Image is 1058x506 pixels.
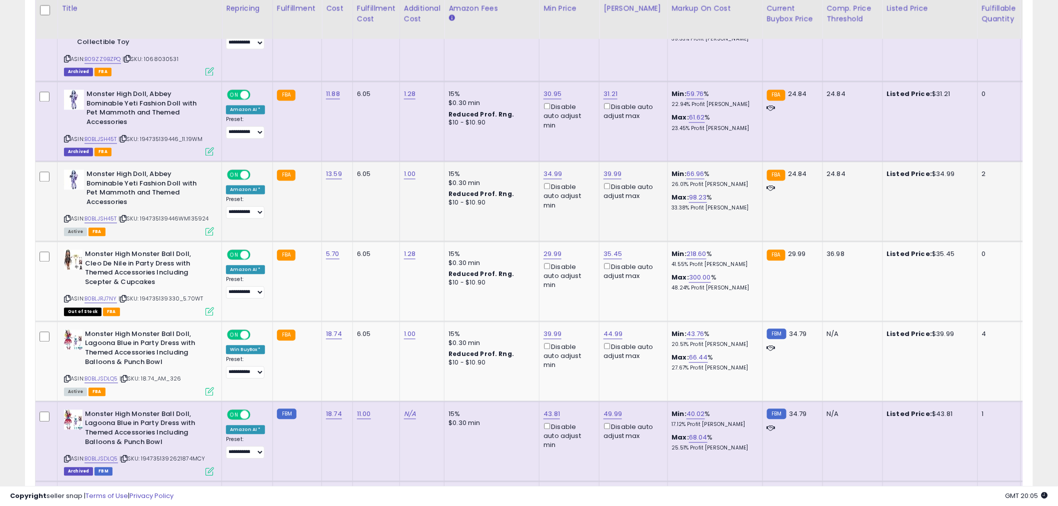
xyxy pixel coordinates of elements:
[827,170,875,179] div: 24.84
[448,190,514,198] b: Reduced Prof. Rng.
[404,3,440,24] div: Additional Cost
[603,101,659,121] div: Disable auto adjust max
[226,425,265,434] div: Amazon AI *
[543,249,561,259] a: 29.99
[887,330,970,339] div: $39.99
[277,90,295,101] small: FBA
[249,171,265,179] span: OFF
[88,388,105,396] span: FBA
[64,467,93,476] span: Listings that have been deleted from Seller Central
[767,3,818,24] div: Current Buybox Price
[64,410,214,475] div: ASIN:
[887,170,970,179] div: $34.99
[228,91,240,99] span: ON
[64,250,82,270] img: 51lfOJrWXNL._SL40_.jpg
[64,330,82,350] img: 51wmhdyotgL._SL40_.jpg
[357,330,392,339] div: 6.05
[887,89,932,99] b: Listed Price:
[827,3,878,24] div: Comp. Price Threshold
[543,261,591,290] div: Disable auto adjust min
[982,410,1013,419] div: 1
[689,193,707,203] a: 98.23
[672,445,755,452] p: 25.51% Profit [PERSON_NAME]
[672,113,755,132] div: %
[672,250,755,268] div: %
[672,3,758,14] div: Markup on Cost
[603,261,659,281] div: Disable auto adjust max
[94,68,111,76] span: FBA
[603,3,663,14] div: [PERSON_NAME]
[672,273,755,292] div: %
[672,89,687,99] b: Min:
[827,90,875,99] div: 24.84
[326,249,339,259] a: 5.70
[982,170,1013,179] div: 2
[887,169,932,179] b: Listed Price:
[672,329,687,339] b: Min:
[226,436,265,459] div: Preset:
[543,169,562,179] a: 34.99
[672,330,755,348] div: %
[672,113,689,122] b: Max:
[226,356,265,379] div: Preset:
[122,55,178,63] span: | SKU: 1068030531
[788,169,807,179] span: 24.84
[448,410,531,419] div: 15%
[64,410,82,430] img: 51wmhdyotgL._SL40_.jpg
[448,90,531,99] div: 15%
[672,341,755,348] p: 20.51% Profit [PERSON_NAME]
[357,90,392,99] div: 6.05
[448,279,531,287] div: $10 - $10.90
[228,331,240,339] span: ON
[689,273,711,283] a: 300.00
[448,199,531,207] div: $10 - $10.90
[84,215,117,223] a: B0BLJSH45T
[228,410,240,419] span: ON
[543,421,591,450] div: Disable auto adjust min
[603,89,617,99] a: 31.21
[84,295,117,303] a: B0BLJRJ7NY
[603,421,659,441] div: Disable auto adjust max
[448,99,531,108] div: $0.30 min
[64,250,214,315] div: ASIN:
[672,101,755,108] p: 22.94% Profit [PERSON_NAME]
[672,181,755,188] p: 26.01% Profit [PERSON_NAME]
[689,433,707,443] a: 68.04
[277,170,295,181] small: FBA
[672,125,755,132] p: 23.45% Profit [PERSON_NAME]
[672,353,755,372] div: %
[672,193,755,212] div: %
[326,89,340,99] a: 11.88
[827,410,875,419] div: N/A
[767,170,785,181] small: FBA
[404,249,416,259] a: 1.28
[64,90,84,110] img: 41nfdQRMvUL._SL40_.jpg
[982,330,1013,339] div: 4
[448,350,514,358] b: Reduced Prof. Rng.
[603,249,622,259] a: 35.45
[64,68,93,76] span: Listings that have been deleted from Seller Central
[672,273,689,282] b: Max:
[603,329,622,339] a: 44.99
[277,330,295,341] small: FBA
[61,3,217,14] div: Title
[672,193,689,202] b: Max:
[404,329,416,339] a: 1.00
[448,359,531,367] div: $10 - $10.90
[64,388,87,396] span: All listings currently available for purchase on Amazon
[226,3,268,14] div: Repricing
[686,409,705,419] a: 40.02
[603,409,622,419] a: 49.99
[64,330,214,395] div: ASIN:
[887,3,973,14] div: Listed Price
[448,3,535,14] div: Amazon Fees
[119,455,205,463] span: | SKU: 1947351392621874MCY
[788,89,807,99] span: 24.84
[85,250,206,289] b: Monster High Monster Ball Doll, Cleo De Nile in Party Dress with Themed Accessories Including Sce...
[686,249,706,259] a: 218.60
[543,181,591,210] div: Disable auto adjust min
[448,419,531,428] div: $0.30 min
[543,341,591,370] div: Disable auto adjust min
[94,467,112,476] span: FBM
[88,228,105,236] span: FBA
